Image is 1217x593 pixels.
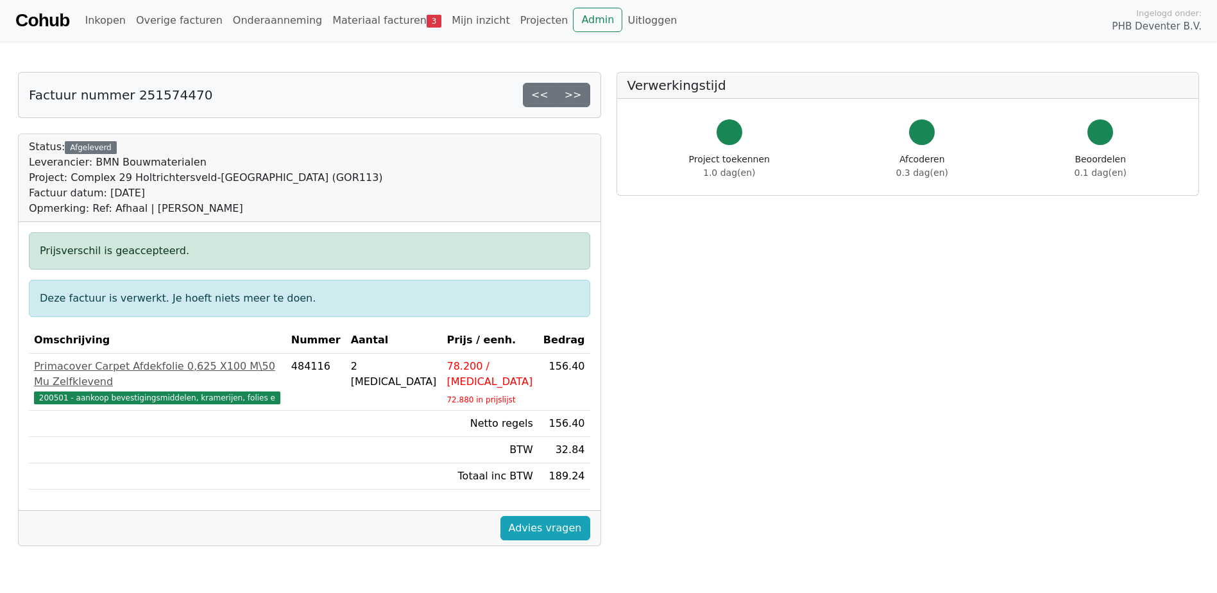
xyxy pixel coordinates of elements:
[34,359,281,390] div: Primacover Carpet Afdekfolie 0,625 X100 M\50 Mu Zelfklevend
[29,201,383,216] div: Opmerking: Ref: Afhaal | [PERSON_NAME]
[441,437,538,463] td: BTW
[327,8,447,33] a: Materiaal facturen3
[441,463,538,490] td: Totaal inc BTW
[689,153,770,180] div: Project toekennen
[441,411,538,437] td: Netto regels
[1112,19,1202,34] span: PHB Deventer B.V.
[29,327,286,354] th: Omschrijving
[351,359,437,390] div: 2 [MEDICAL_DATA]
[29,232,590,270] div: Prijsverschil is geaccepteerd.
[523,83,557,107] a: <<
[29,280,590,317] div: Deze factuur is verwerkt. Je hoeft niets meer te doen.
[896,168,948,178] span: 0.3 dag(en)
[228,8,327,33] a: Onderaanneming
[538,354,590,411] td: 156.40
[500,516,590,540] a: Advies vragen
[703,168,755,178] span: 1.0 dag(en)
[1075,168,1127,178] span: 0.1 dag(en)
[573,8,622,32] a: Admin
[65,141,116,154] div: Afgeleverd
[622,8,682,33] a: Uitloggen
[131,8,228,33] a: Overige facturen
[447,8,515,33] a: Mijn inzicht
[627,78,1189,93] h5: Verwerkingstijd
[538,437,590,463] td: 32.84
[286,354,346,411] td: 484116
[556,83,590,107] a: >>
[538,463,590,490] td: 189.24
[1075,153,1127,180] div: Beoordelen
[34,391,280,404] span: 200501 - aankoop bevestigingsmiddelen, kramerijen, folies e
[34,359,281,405] a: Primacover Carpet Afdekfolie 0,625 X100 M\50 Mu Zelfklevend200501 - aankoop bevestigingsmiddelen,...
[1136,7,1202,19] span: Ingelogd onder:
[29,170,383,185] div: Project: Complex 29 Holtrichtersveld-[GEOGRAPHIC_DATA] (GOR113)
[538,411,590,437] td: 156.40
[29,87,212,103] h5: Factuur nummer 251574470
[447,359,532,390] div: 78.200 / [MEDICAL_DATA]
[447,395,515,404] sub: 72.880 in prijslijst
[538,327,590,354] th: Bedrag
[80,8,130,33] a: Inkopen
[286,327,346,354] th: Nummer
[29,185,383,201] div: Factuur datum: [DATE]
[346,327,442,354] th: Aantal
[441,327,538,354] th: Prijs / eenh.
[15,5,69,36] a: Cohub
[427,15,441,28] span: 3
[29,139,383,216] div: Status:
[29,155,383,170] div: Leverancier: BMN Bouwmaterialen
[515,8,574,33] a: Projecten
[896,153,948,180] div: Afcoderen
